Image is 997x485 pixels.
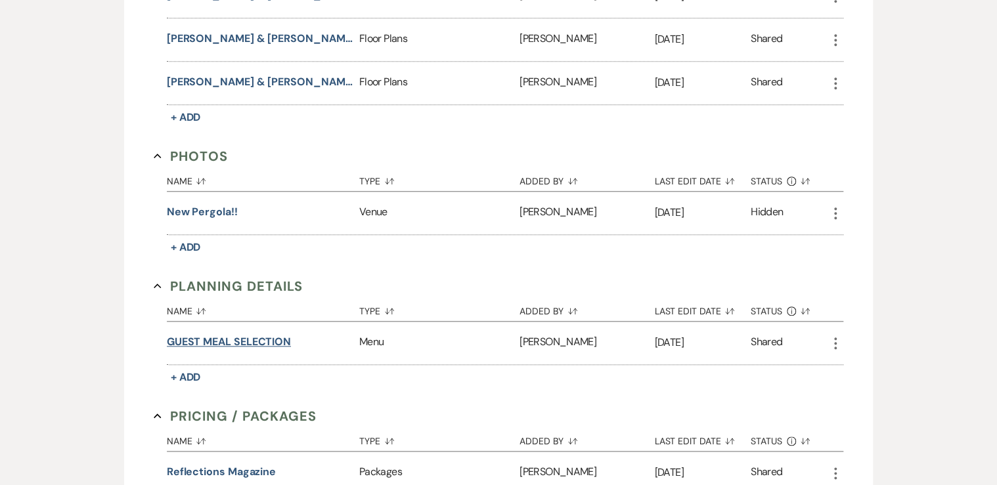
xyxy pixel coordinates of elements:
[520,192,654,234] div: [PERSON_NAME]
[751,306,782,316] span: Status
[751,74,782,92] div: Shared
[654,334,751,351] p: [DATE]
[359,296,520,321] button: Type
[654,204,751,221] p: [DATE]
[167,204,238,220] button: New Pergola!!
[167,464,276,480] button: Reflections Magazine
[654,426,751,451] button: Last Edit Date
[171,240,201,254] span: + Add
[171,110,201,124] span: + Add
[520,62,654,104] div: [PERSON_NAME]
[167,368,205,387] button: + Add
[520,166,654,191] button: Added By
[751,436,782,446] span: Status
[167,31,354,47] button: [PERSON_NAME] & [PERSON_NAME]
[167,238,205,257] button: + Add
[654,31,751,48] p: [DATE]
[520,322,654,364] div: [PERSON_NAME]
[171,370,201,384] span: + Add
[359,166,520,191] button: Type
[520,18,654,61] div: [PERSON_NAME]
[359,62,520,104] div: Floor Plans
[654,464,751,481] p: [DATE]
[167,166,359,191] button: Name
[167,74,354,90] button: [PERSON_NAME] & [PERSON_NAME]
[520,296,654,321] button: Added By
[654,166,751,191] button: Last Edit Date
[167,334,291,350] button: GUEST MEAL SELECTION
[154,406,317,426] button: Pricing / Packages
[751,204,783,222] div: Hidden
[751,464,782,482] div: Shared
[751,334,782,352] div: Shared
[167,426,359,451] button: Name
[751,296,828,321] button: Status
[654,74,751,91] p: [DATE]
[154,146,228,166] button: Photos
[751,166,828,191] button: Status
[751,177,782,186] span: Status
[359,426,520,451] button: Type
[751,426,828,451] button: Status
[167,296,359,321] button: Name
[520,426,654,451] button: Added By
[751,31,782,49] div: Shared
[359,192,520,234] div: Venue
[154,276,303,296] button: Planning Details
[359,322,520,364] div: Menu
[167,108,205,127] button: + Add
[654,296,751,321] button: Last Edit Date
[359,18,520,61] div: Floor Plans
